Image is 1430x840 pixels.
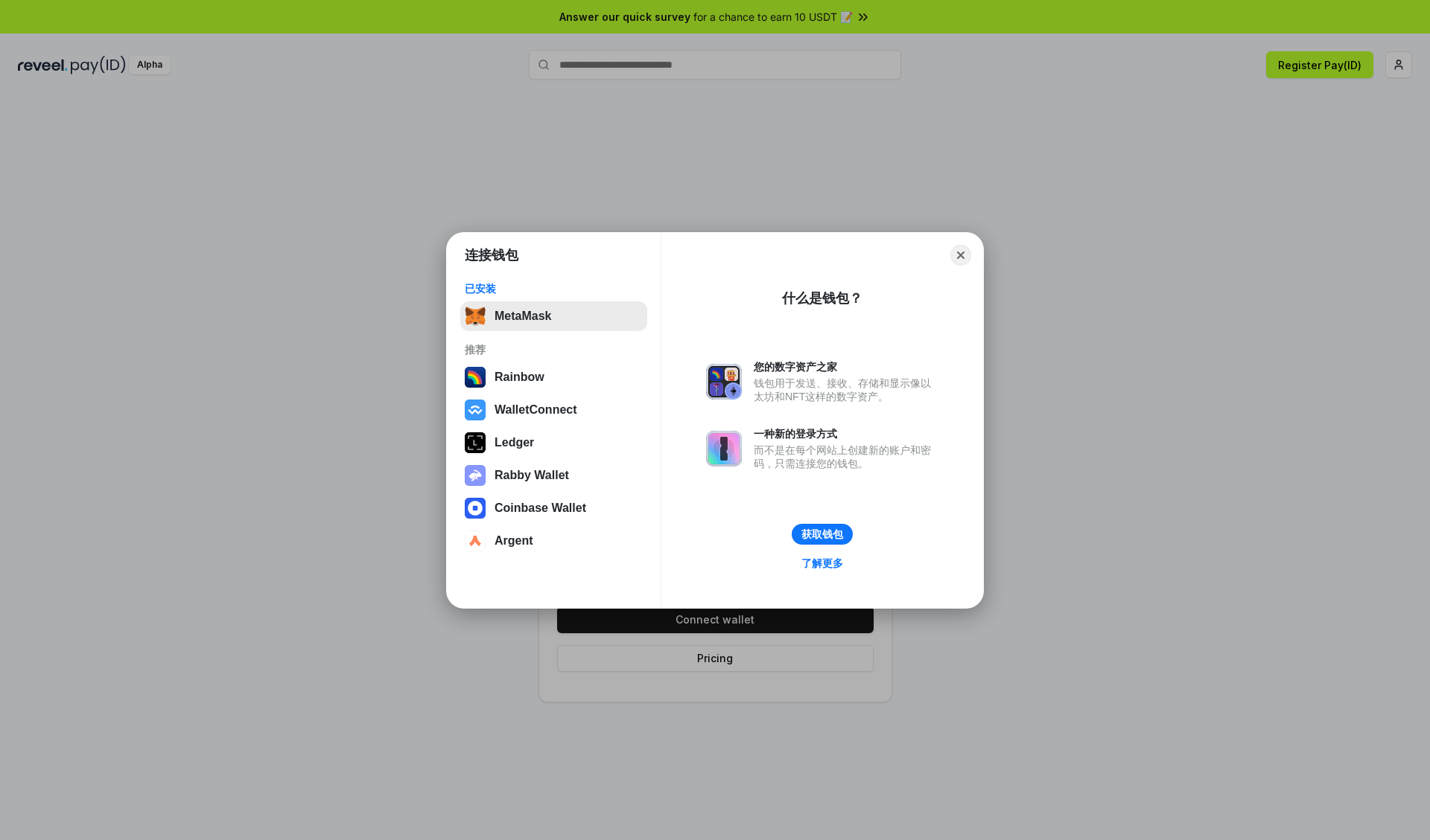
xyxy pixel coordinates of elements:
[460,428,647,458] button: Ledger
[495,469,569,482] div: Rabby Wallet
[706,431,742,467] img: svg+xml,%3Csvg%20xmlns%3D%22http%3A%2F%2Fwww.w3.org%2F2000%2Fsvg%22%20fill%3D%22none%22%20viewBox...
[460,461,647,490] button: Rabby Wallet
[465,246,518,264] h1: 连接钱包
[465,498,486,519] img: svg+xml,%3Csvg%20width%3D%2228%22%20height%3D%2228%22%20viewBox%3D%220%200%2028%2028%22%20fill%3D...
[495,436,534,449] div: Ledger
[754,360,938,373] div: 您的数字资产之家
[801,528,843,541] div: 获取钱包
[465,400,486,420] img: svg+xml,%3Csvg%20width%3D%2228%22%20height%3D%2228%22%20viewBox%3D%220%200%2028%2028%22%20fill%3D...
[460,301,647,331] button: MetaMask
[792,524,853,545] button: 获取钱包
[754,443,938,470] div: 而不是在每个网站上创建新的账户和密码，只需连接您的钱包。
[460,362,647,392] button: Rainbow
[465,306,486,327] img: svg+xml,%3Csvg%20fill%3D%22none%22%20height%3D%2233%22%20viewBox%3D%220%200%2035%2033%22%20width%...
[495,371,544,384] div: Rainbow
[495,403,577,417] div: WalletConnect
[706,364,742,400] img: svg+xml,%3Csvg%20xmlns%3D%22http%3A%2F%2Fwww.w3.org%2F2000%2Fsvg%22%20fill%3D%22none%22%20viewBox...
[801,557,843,570] div: 了解更多
[465,367,486,388] img: svg+xml,%3Csvg%20width%3D%22120%22%20height%3D%22120%22%20viewBox%3D%220%200%20120%20120%22%20fil...
[792,554,852,573] a: 了解更多
[465,432,486,453] img: svg+xml,%3Csvg%20xmlns%3D%22http%3A%2F%2Fwww.w3.org%2F2000%2Fsvg%22%20width%3D%2228%22%20height%3...
[465,530,486,551] img: svg+xml,%3Csvg%20width%3D%2228%22%20height%3D%2228%22%20viewBox%3D%220%200%2028%2028%22%20fill%3D...
[460,395,647,425] button: WalletConnect
[495,310,551,323] div: MetaMask
[465,465,486,486] img: svg+xml,%3Csvg%20xmlns%3D%22http%3A%2F%2Fwww.w3.org%2F2000%2Fsvg%22%20fill%3D%22none%22%20viewBox...
[782,289,862,307] div: 什么是钱包？
[950,245,971,266] button: Close
[495,501,586,515] div: Coinbase Wallet
[460,526,647,556] button: Argent
[460,493,647,523] button: Coinbase Wallet
[465,282,643,295] div: 已安装
[495,534,533,548] div: Argent
[754,376,938,403] div: 钱包用于发送、接收、存储和显示像以太坊和NFT这样的数字资产。
[465,343,643,356] div: 推荐
[754,427,938,440] div: 一种新的登录方式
